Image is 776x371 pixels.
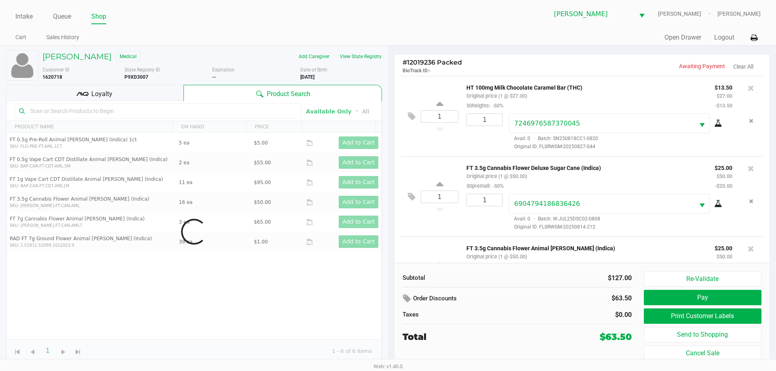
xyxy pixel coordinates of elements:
[293,50,335,63] button: Add Caregiver
[267,89,310,99] span: Product Search
[715,163,732,171] p: $25.00
[335,50,382,63] button: View State Registry
[530,216,538,222] span: ·
[634,4,649,23] button: Select
[15,32,26,42] a: Cart
[514,200,580,208] span: 6904794186836426
[403,59,407,66] span: #
[582,62,725,71] p: Awaiting Payment
[530,136,538,141] span: ·
[15,11,33,22] a: Intake
[733,63,753,71] button: Clear All
[466,254,527,260] small: Original price (1 @ $50.00)
[429,68,431,73] span: -
[717,10,761,18] span: [PERSON_NAME]
[116,52,141,61] span: Medical
[212,74,216,80] b: --
[509,223,732,231] span: Original ID: FLSRWGM-20250814-212
[46,32,79,42] a: Sales History
[42,67,70,73] span: Customer ID
[644,346,761,361] button: Cancel Sale
[554,9,629,19] span: [PERSON_NAME]
[715,183,732,189] small: -$25.00
[523,273,632,283] div: $127.00
[715,243,732,252] p: $25.00
[466,82,702,91] p: HT 100mg Milk Chocolate Caramel Bar (THC)
[694,194,710,213] button: Select
[658,10,717,18] span: [PERSON_NAME]
[91,11,106,22] a: Shop
[563,291,632,305] div: $63.50
[403,310,511,319] div: Taxes
[746,194,757,209] button: Remove the package from the orderLine
[509,216,600,222] span: Avail: 0 Batch: W-JUL25DSC02-0808
[714,33,734,42] button: Logout
[715,82,732,91] p: $13.50
[509,136,598,141] span: Avail: 0 Batch: SN250818CC1-0820
[717,93,732,99] small: $27.00
[403,273,511,283] div: Subtotal
[514,119,580,127] span: 7246976587370045
[644,271,761,287] button: Re-Validate
[466,173,527,179] small: Original price (1 @ $50.00)
[403,330,547,344] div: Total
[42,74,62,80] b: 1620718
[124,67,160,73] span: State Registry ID
[694,114,710,133] button: Select
[644,308,761,324] button: Print Customer Labels
[300,74,314,80] b: [DATE]
[664,33,701,42] button: Open Drawer
[124,74,148,80] b: P9XD3007
[715,103,732,109] small: -$13.50
[53,11,71,22] a: Queue
[466,93,527,99] small: Original price (1 @ $27.00)
[403,68,429,73] span: BioTrack ID:
[403,59,462,66] span: 12019236 Packed
[644,327,761,342] button: Send to Shopping
[644,290,761,305] button: Pay
[746,113,757,128] button: Remove the package from the orderLine
[212,67,234,73] span: Expiration
[91,89,112,99] span: Loyalty
[466,103,503,109] small: 50heights:
[600,330,632,344] div: $63.50
[523,310,632,320] div: $0.00
[717,173,732,179] small: $50.00
[300,67,327,73] span: Date of Birth
[491,183,504,189] span: -50%
[373,363,403,369] span: Web: v1.40.0
[466,163,702,171] p: FT 3.5g Cannabis Flower Deluxe Sugar Cane (Indica)
[466,183,504,189] small: 50premall:
[490,103,503,109] span: -50%
[509,143,732,150] span: Original ID: FLSRWGM-20250827-044
[42,52,112,61] h5: [PERSON_NAME]
[717,254,732,260] small: $50.00
[466,243,702,252] p: FT 3.5g Cannabis Flower Animal [PERSON_NAME] (Indica)
[6,121,382,339] div: Data table
[403,291,551,306] div: Order Discounts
